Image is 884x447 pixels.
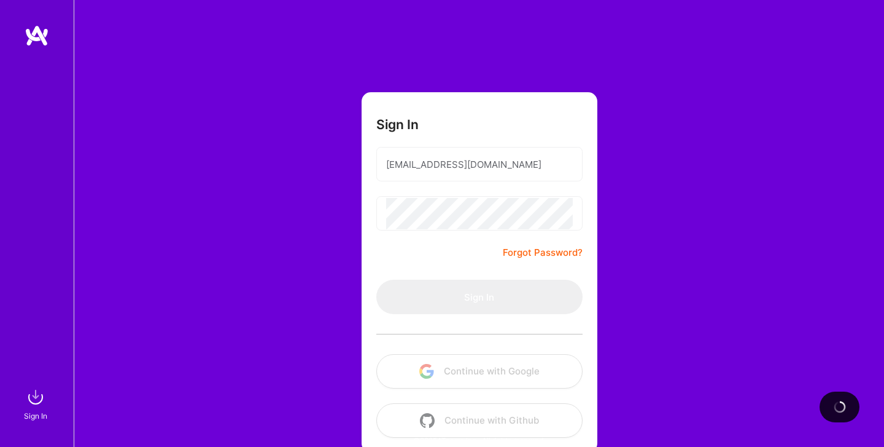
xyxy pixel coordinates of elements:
img: icon [420,413,435,428]
h3: Sign In [376,117,419,132]
img: loading [832,400,847,414]
button: Continue with Github [376,403,583,438]
img: sign in [23,385,48,409]
input: Email... [386,149,573,180]
div: Sign In [24,409,47,422]
img: logo [25,25,49,47]
button: Sign In [376,280,583,314]
img: icon [419,364,434,379]
a: sign inSign In [26,385,48,422]
a: Forgot Password? [503,245,583,260]
button: Continue with Google [376,354,583,389]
